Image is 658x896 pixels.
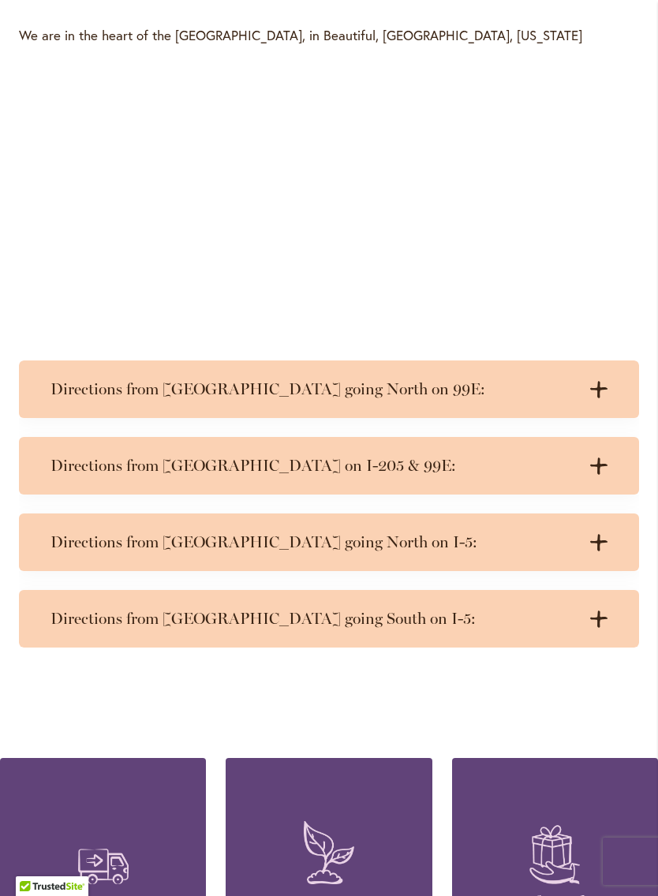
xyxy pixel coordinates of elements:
h3: Directions from [GEOGRAPHIC_DATA] going North on 99E: [50,379,576,399]
h3: Directions from [GEOGRAPHIC_DATA] going South on I-5: [50,609,576,629]
summary: Directions from [GEOGRAPHIC_DATA] going South on I-5: [19,590,639,648]
iframe: Directions to Swan Island Dahlias [19,53,625,329]
summary: Directions from [GEOGRAPHIC_DATA] on I-205 & 99E: [19,437,639,495]
summary: Directions from [GEOGRAPHIC_DATA] going North on 99E: [19,360,639,418]
summary: Directions from [GEOGRAPHIC_DATA] going North on I-5: [19,513,639,571]
h3: Directions from [GEOGRAPHIC_DATA] on I-205 & 99E: [50,456,576,476]
p: We are in the heart of the [GEOGRAPHIC_DATA], in Beautiful, [GEOGRAPHIC_DATA], [US_STATE] [19,26,625,45]
h3: Directions from [GEOGRAPHIC_DATA] going North on I-5: [50,532,576,552]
